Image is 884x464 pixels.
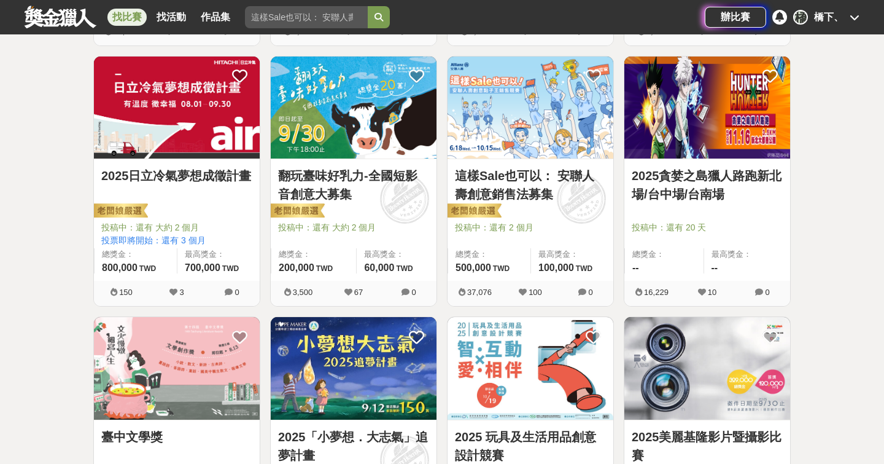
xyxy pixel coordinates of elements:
[456,262,491,273] span: 500,000
[364,248,429,261] span: 最高獎金：
[316,264,333,273] span: TWD
[102,248,169,261] span: 總獎金：
[119,288,133,297] span: 150
[101,428,252,446] a: 臺中文學獎
[293,288,313,297] span: 3,500
[411,288,416,297] span: 0
[152,9,191,26] a: 找活動
[396,264,413,273] span: TWD
[94,317,260,420] img: Cover Image
[711,248,783,261] span: 最高獎金：
[94,57,260,159] img: Cover Image
[102,262,138,273] span: 800,000
[179,288,184,297] span: 3
[448,57,613,160] a: Cover Image
[271,57,436,159] img: Cover Image
[271,317,436,420] img: Cover Image
[271,57,436,160] a: Cover Image
[364,262,394,273] span: 60,000
[632,248,696,261] span: 總獎金：
[793,10,808,25] div: 橋
[278,167,429,203] a: 翻玩臺味好乳力-全國短影音創意大募集
[107,9,147,26] a: 找比賽
[235,27,239,36] span: 0
[185,248,252,261] span: 最高獎金：
[94,57,260,160] a: Cover Image
[765,288,769,297] span: 0
[91,203,148,220] img: 老闆娘嚴選
[814,10,843,25] div: 橋下、
[455,167,606,203] a: 這樣Sale也可以： 安聯人壽創意銷售法募集
[101,234,252,247] span: 投票即將開始：還有 3 個月
[529,288,542,297] span: 100
[624,317,790,420] img: Cover Image
[293,27,313,36] span: 6,308
[268,203,325,220] img: 老闆娘嚴選
[632,221,783,234] span: 投稿中：還有 20 天
[765,27,769,36] span: 7
[114,27,138,36] span: 23,869
[467,288,492,297] span: 37,076
[493,264,510,273] span: TWD
[139,264,156,273] span: TWD
[354,288,363,297] span: 67
[101,221,252,234] span: 投稿中：還有 大約 2 個月
[711,262,718,273] span: --
[445,203,502,220] img: 老闆娘嚴選
[632,262,639,273] span: --
[644,288,669,297] span: 16,229
[185,262,220,273] span: 700,000
[354,27,363,36] span: 37
[222,264,239,273] span: TWD
[470,27,490,36] span: 3,160
[588,288,592,297] span: 0
[278,221,429,234] span: 投稿中：還有 大約 2 個月
[235,288,239,297] span: 0
[705,7,766,28] a: 辦比賽
[632,167,783,203] a: 2025貪婪之島獵人路跑新北場/台中場/台南場
[538,262,574,273] span: 100,000
[588,27,592,36] span: 0
[196,9,235,26] a: 作品集
[448,57,613,159] img: Cover Image
[448,317,613,420] img: Cover Image
[245,6,368,28] input: 這樣Sale也可以： 安聯人壽創意銷售法募集
[646,27,667,36] span: 6,583
[624,57,790,160] a: Cover Image
[279,262,314,273] span: 200,000
[538,248,606,261] span: 最高獎金：
[455,221,606,234] span: 投稿中：還有 2 個月
[456,248,523,261] span: 總獎金：
[576,264,592,273] span: TWD
[411,27,416,36] span: 0
[101,167,252,185] a: 2025日立冷氣夢想成徵計畫
[531,27,540,36] span: 56
[708,288,716,297] span: 10
[624,57,790,159] img: Cover Image
[279,248,349,261] span: 總獎金：
[175,27,188,36] span: 116
[708,27,716,36] span: 79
